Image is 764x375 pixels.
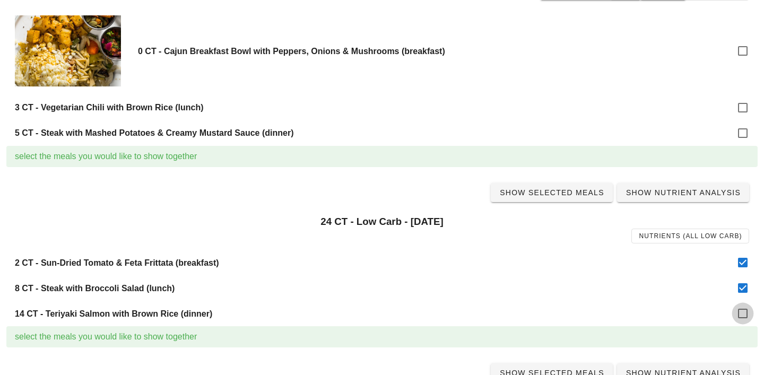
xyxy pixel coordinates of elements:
[631,229,749,243] a: Nutrients (all Low Carb)
[15,150,749,163] div: select the meals you would like to show together
[15,309,728,319] h4: 14 CT - Teriyaki Salmon with Brown Rice (dinner)
[617,183,749,202] a: Show Nutrient Analysis
[15,216,749,228] h3: 24 CT - Low Carb - [DATE]
[15,102,728,112] h4: 3 CT - Vegetarian Chili with Brown Rice (lunch)
[15,128,728,138] h4: 5 CT - Steak with Mashed Potatoes & Creamy Mustard Sauce (dinner)
[15,330,749,343] div: select the meals you would like to show together
[15,283,728,293] h4: 8 CT - Steak with Broccoli Salad (lunch)
[626,188,741,197] span: Show Nutrient Analysis
[639,232,742,240] span: Nutrients (all Low Carb)
[499,188,604,197] span: Show Selected Meals
[15,258,728,268] h4: 2 CT - Sun-Dried Tomato & Feta Frittata (breakfast)
[491,183,613,202] a: Show Selected Meals
[138,46,728,56] h4: 0 CT - Cajun Breakfast Bowl with Peppers, Onions & Mushrooms (breakfast)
